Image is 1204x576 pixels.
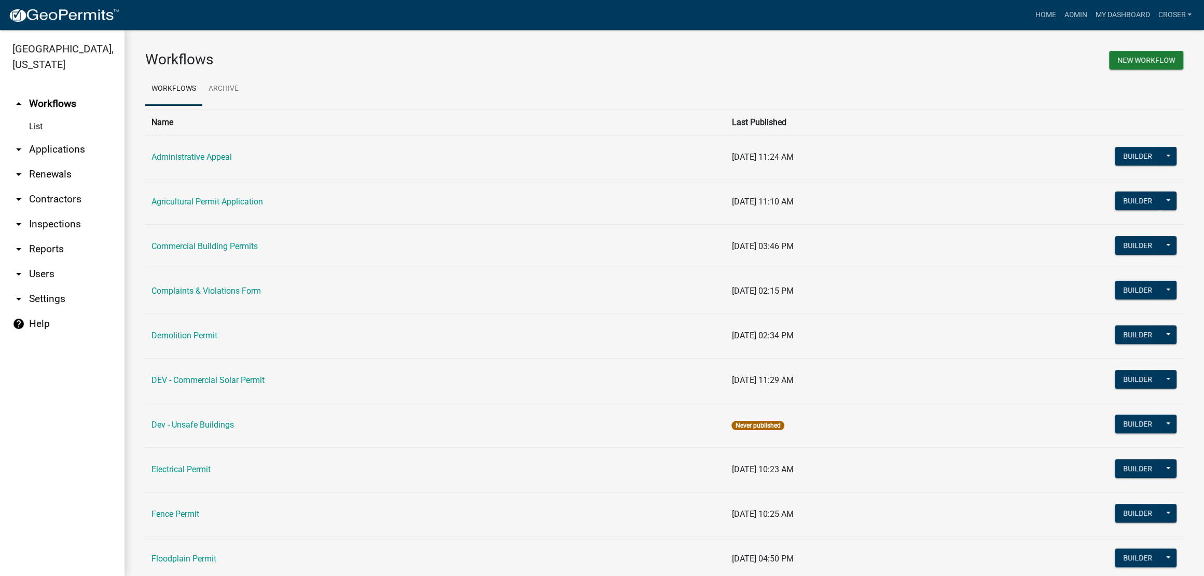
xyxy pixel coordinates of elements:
[731,554,793,564] span: [DATE] 04:50 PM
[12,318,25,330] i: help
[725,109,952,135] th: Last Published
[1115,504,1160,523] button: Builder
[1115,191,1160,210] button: Builder
[151,509,199,519] a: Fence Permit
[145,73,202,106] a: Workflows
[1115,415,1160,433] button: Builder
[12,193,25,205] i: arrow_drop_down
[731,197,793,207] span: [DATE] 11:10 AM
[151,331,217,340] a: Demolition Permit
[12,143,25,156] i: arrow_drop_down
[1115,147,1160,166] button: Builder
[12,98,25,110] i: arrow_drop_up
[731,464,793,474] span: [DATE] 10:23 AM
[1115,325,1160,344] button: Builder
[731,286,793,296] span: [DATE] 02:15 PM
[1115,548,1160,567] button: Builder
[731,421,784,430] span: Never published
[1091,5,1154,25] a: My Dashboard
[151,375,265,385] a: DEV - Commercial Solar Permit
[731,152,793,162] span: [DATE] 11:24 AM
[1115,236,1160,255] button: Builder
[12,243,25,255] i: arrow_drop_down
[145,51,657,68] h3: Workflows
[12,268,25,280] i: arrow_drop_down
[151,286,261,296] a: Complaints & Violations Form
[731,241,793,251] span: [DATE] 03:46 PM
[12,168,25,181] i: arrow_drop_down
[1115,370,1160,389] button: Builder
[1115,459,1160,478] button: Builder
[151,420,234,430] a: Dev - Unsafe Buildings
[202,73,245,106] a: Archive
[1031,5,1060,25] a: Home
[1109,51,1183,70] button: New Workflow
[731,331,793,340] span: [DATE] 02:34 PM
[151,152,232,162] a: Administrative Appeal
[1115,281,1160,299] button: Builder
[1154,5,1196,25] a: croser
[151,197,263,207] a: Agricultural Permit Application
[151,464,211,474] a: Electrical Permit
[145,109,725,135] th: Name
[1060,5,1091,25] a: Admin
[151,554,216,564] a: Floodplain Permit
[151,241,258,251] a: Commercial Building Permits
[12,218,25,230] i: arrow_drop_down
[731,375,793,385] span: [DATE] 11:29 AM
[731,509,793,519] span: [DATE] 10:25 AM
[12,293,25,305] i: arrow_drop_down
